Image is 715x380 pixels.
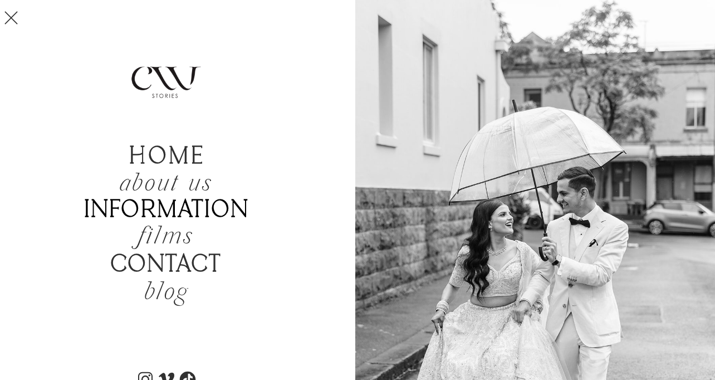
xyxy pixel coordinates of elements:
[119,168,213,201] i: about us
[113,225,219,251] a: films
[110,251,222,279] b: Contact
[84,196,249,225] b: Information
[113,280,219,306] a: blog
[129,143,205,171] b: home
[85,252,246,278] a: Contact
[75,198,258,220] a: Information
[119,172,221,194] a: about us
[313,4,405,35] h1: cw
[129,144,202,172] a: home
